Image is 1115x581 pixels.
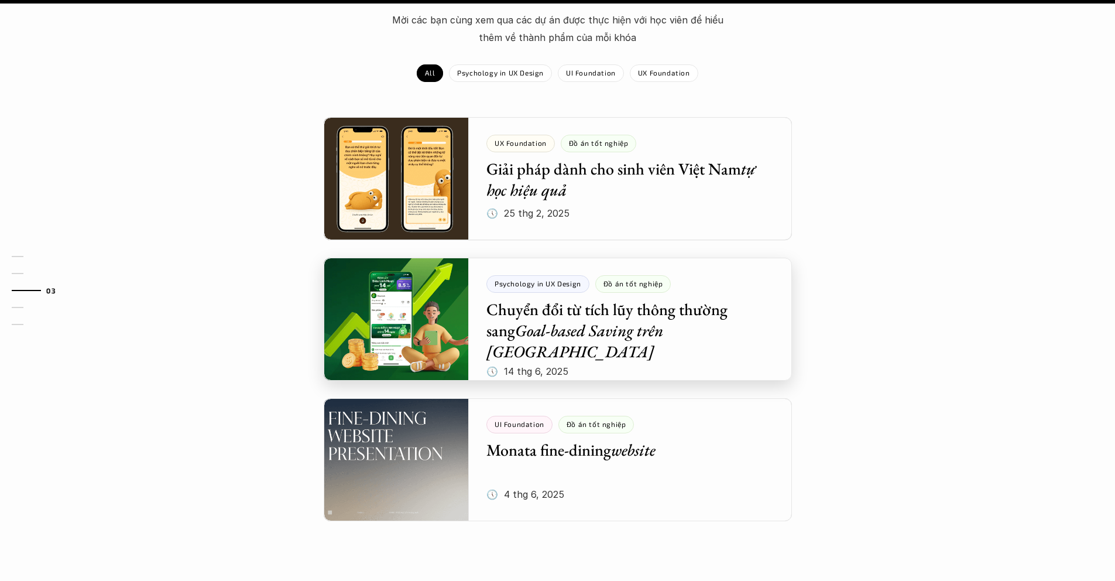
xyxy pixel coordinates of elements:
[46,286,56,295] strong: 03
[382,11,733,47] p: Mời các bạn cùng xem qua các dự án được thực hiện với học viên để hiểu thêm về thành phẩm của mỗi...
[324,117,792,240] a: UX FoundationĐồ án tốt nghiệpGiải pháp dành cho sinh viên Việt Namtự học hiệu quả🕔 25 thg 2, 2025
[457,69,544,77] p: Psychology in UX Design
[12,283,67,298] a: 03
[425,69,435,77] p: All
[638,69,690,77] p: UX Foundation
[324,258,792,381] a: Psychology in UX DesignĐồ án tốt nghiệpChuyển đổi từ tích lũy thông thường sangGoal-based Saving ...
[566,69,616,77] p: UI Foundation
[324,398,792,521] a: UI FoundationĐồ án tốt nghiệpMonata fine-diningwebsite🕔 4 thg 6, 2025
